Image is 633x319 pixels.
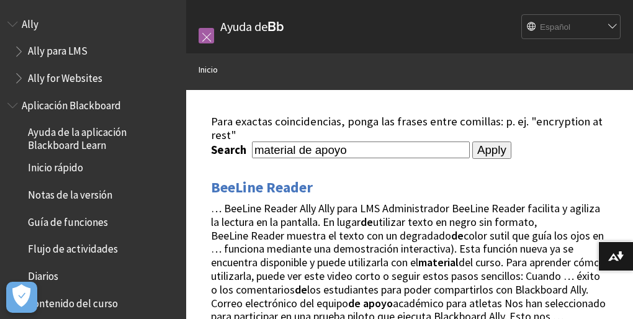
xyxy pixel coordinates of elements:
button: Abrir preferencias [6,282,37,313]
a: Inicio [199,62,218,78]
strong: apoyo [363,296,393,310]
strong: de [361,215,373,229]
strong: material [418,255,459,269]
span: Aplicación Blackboard [22,95,121,112]
label: Search [211,143,249,157]
span: Ally para LMS [28,41,88,58]
span: Inicio rápido [28,158,83,174]
span: Ally for Websites [28,68,102,84]
a: Ayuda deBb [220,19,284,34]
a: BeeLine Reader [211,177,313,197]
strong: de [295,282,307,297]
strong: de [348,296,361,310]
span: Flujo de actividades [28,239,118,256]
select: Site Language Selector [522,15,621,40]
input: Apply [472,142,511,159]
span: Ayuda de la aplicación Blackboard Learn [28,122,177,151]
div: Para exactas coincidencias, ponga las frases entre comillas: p. ej. "encryption at rest" [211,115,608,142]
span: Notas de la versión [28,184,112,201]
span: Ally [22,14,38,30]
span: Contenido del curso [28,293,118,310]
span: Guía de funciones [28,212,108,228]
span: Diarios [28,266,58,282]
nav: Book outline for Anthology Ally Help [7,14,179,89]
strong: Bb [267,19,284,35]
strong: de [451,228,464,243]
